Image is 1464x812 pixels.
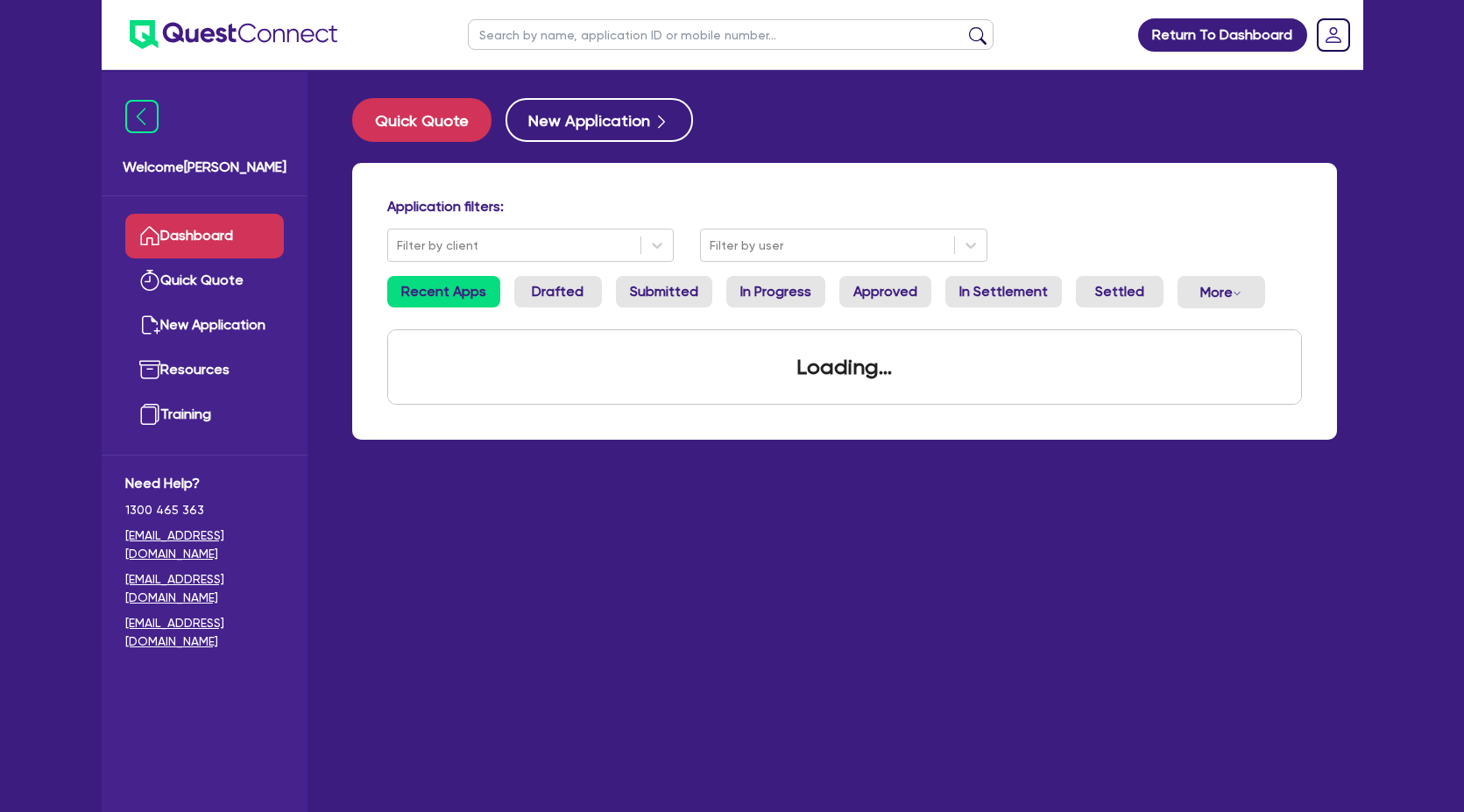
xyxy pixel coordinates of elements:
img: new-application [139,314,160,335]
a: Quick Quote [352,98,506,142]
span: Need Help? [125,473,284,494]
a: Return To Dashboard [1138,18,1307,52]
input: Search by name, application ID or mobile number... [468,19,994,50]
a: Training [125,392,284,437]
a: [EMAIL_ADDRESS][DOMAIN_NAME] [125,526,284,563]
a: Approved [839,276,931,307]
a: Quick Quote [125,258,284,303]
span: 1300 465 363 [125,501,284,519]
img: quick-quote [139,270,160,291]
a: [EMAIL_ADDRESS][DOMAIN_NAME] [125,570,284,607]
a: [EMAIL_ADDRESS][DOMAIN_NAME] [125,614,284,651]
a: Dashboard [125,214,284,258]
a: Drafted [514,276,602,307]
img: resources [139,359,160,380]
button: Quick Quote [352,98,492,142]
a: In Progress [726,276,825,307]
button: New Application [506,98,693,142]
a: Resources [125,348,284,392]
span: Welcome [PERSON_NAME] [123,157,286,178]
button: Dropdown toggle [1178,276,1265,308]
a: Settled [1076,276,1163,307]
a: Dropdown toggle [1311,12,1356,58]
div: Loading... [775,330,913,404]
a: Submitted [616,276,712,307]
h4: Application filters: [387,198,1302,215]
img: icon-menu-close [125,100,159,133]
img: quest-connect-logo-blue [130,20,337,49]
img: training [139,404,160,425]
a: New Application [125,303,284,348]
a: In Settlement [945,276,1062,307]
a: Recent Apps [387,276,500,307]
